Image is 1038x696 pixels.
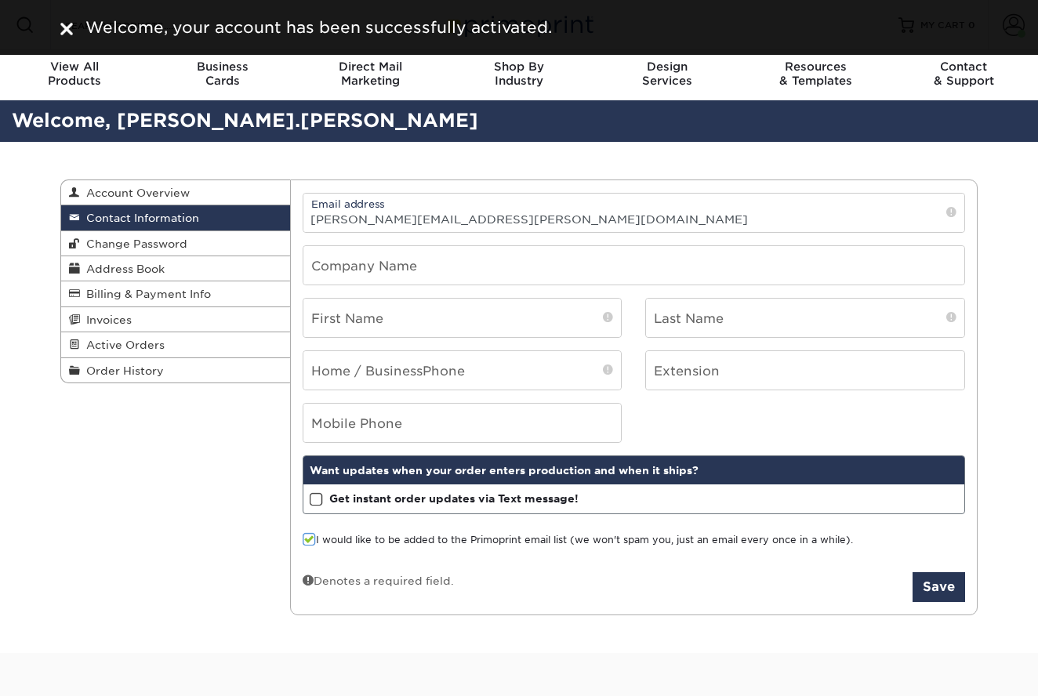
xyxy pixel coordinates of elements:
a: Shop ByIndustry [445,50,593,100]
span: Resources [742,60,890,74]
div: Denotes a required field. [303,572,454,589]
span: Account Overview [80,187,190,199]
a: Order History [61,358,290,382]
span: Billing & Payment Info [80,288,211,300]
a: Invoices [61,307,290,332]
label: I would like to be added to the Primoprint email list (we won't spam you, just an email every onc... [303,533,853,548]
img: close [60,23,73,35]
a: Active Orders [61,332,290,357]
span: Business [148,60,296,74]
div: Cards [148,60,296,88]
div: Industry [445,60,593,88]
span: Active Orders [80,339,165,351]
div: & Support [890,60,1038,88]
span: Design [593,60,742,74]
span: Contact Information [80,212,199,224]
span: Direct Mail [296,60,445,74]
div: Services [593,60,742,88]
a: Address Book [61,256,290,281]
strong: Get instant order updates via Text message! [329,492,579,505]
span: Shop By [445,60,593,74]
a: Contact Information [61,205,290,230]
span: Invoices [80,314,132,326]
button: Save [913,572,965,602]
a: Change Password [61,231,290,256]
div: Marketing [296,60,445,88]
a: Account Overview [61,180,290,205]
span: Change Password [80,237,187,250]
span: Contact [890,60,1038,74]
span: Address Book [80,263,165,275]
a: Direct MailMarketing [296,50,445,100]
span: Welcome, your account has been successfully activated. [85,18,552,37]
a: Billing & Payment Info [61,281,290,306]
span: Order History [80,364,164,377]
a: Resources& Templates [742,50,890,100]
a: BusinessCards [148,50,296,100]
div: & Templates [742,60,890,88]
a: DesignServices [593,50,742,100]
a: Contact& Support [890,50,1038,100]
div: Want updates when your order enters production and when it ships? [303,456,965,484]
